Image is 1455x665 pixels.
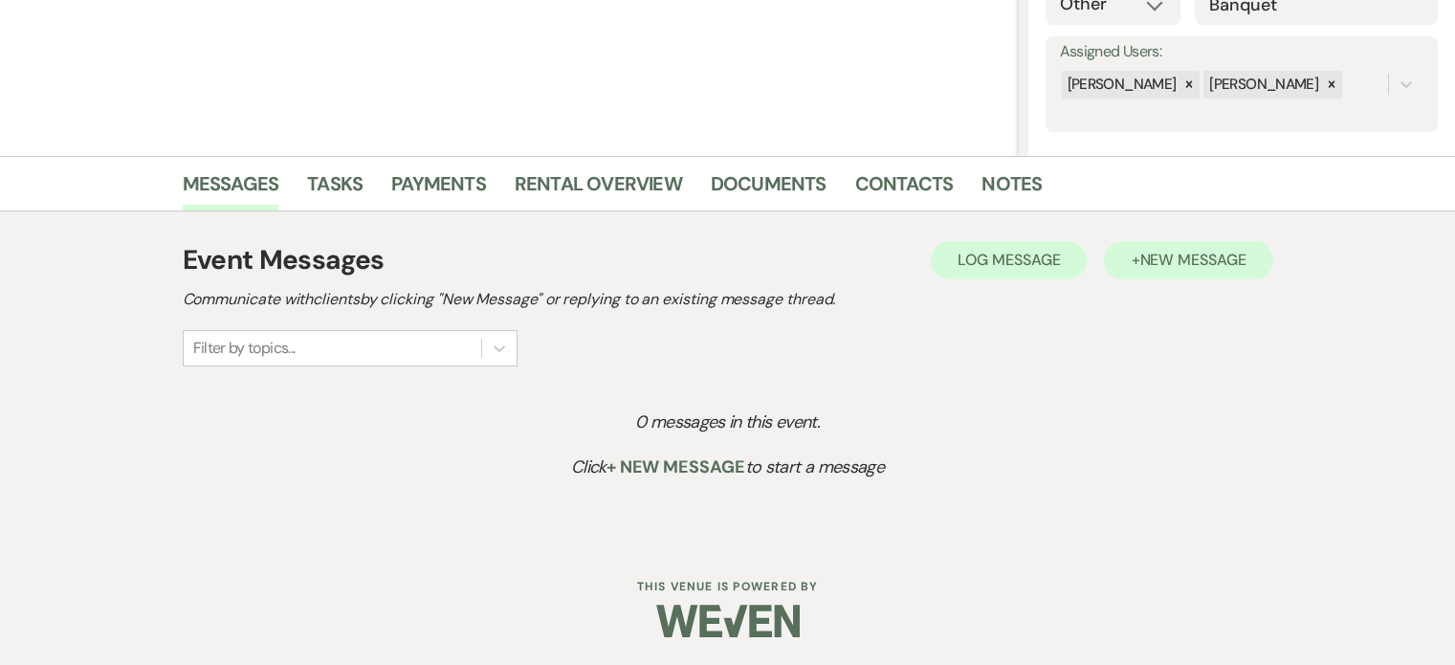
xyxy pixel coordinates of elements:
[1104,241,1272,279] button: +New Message
[515,168,682,211] a: Rental Overview
[1139,250,1246,270] span: New Message
[855,168,954,211] a: Contacts
[391,168,486,211] a: Payments
[226,409,1229,436] p: 0 messages in this event.
[226,454,1229,481] p: Click to start a message
[958,250,1060,270] span: Log Message
[183,288,1273,311] h2: Communicate with clients by clicking "New Message" or replying to an existing message thread.
[606,455,745,478] span: + New Message
[981,168,1042,211] a: Notes
[1062,71,1179,99] div: [PERSON_NAME]
[711,168,827,211] a: Documents
[656,587,800,654] img: Weven Logo
[931,241,1087,279] button: Log Message
[193,337,296,360] div: Filter by topics...
[183,240,385,280] h1: Event Messages
[1203,71,1321,99] div: [PERSON_NAME]
[307,168,363,211] a: Tasks
[183,168,279,211] a: Messages
[1060,38,1423,66] label: Assigned Users:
